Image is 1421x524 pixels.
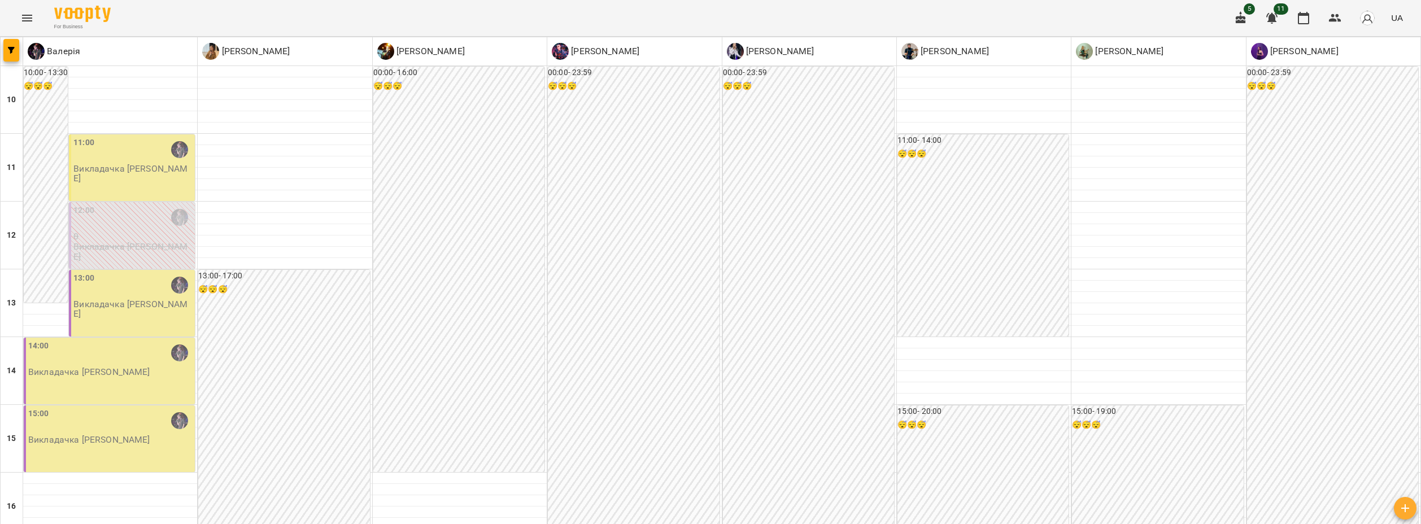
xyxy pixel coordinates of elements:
label: 12:00 [73,204,94,217]
h6: 00:00 - 16:00 [373,67,544,79]
h6: 😴😴😴 [897,419,1069,431]
label: 13:00 [73,272,94,285]
h6: 15:00 - 19:00 [1072,405,1243,418]
h6: 15:00 - 20:00 [897,405,1069,418]
span: 11 [1274,3,1288,15]
img: О [1076,43,1093,60]
button: UA [1387,7,1407,28]
img: В [28,43,45,60]
a: Б [PERSON_NAME] [1251,43,1339,60]
img: Валерія [171,412,188,429]
div: Павло [377,43,465,60]
img: Валерія [171,141,188,158]
p: Викладачка [PERSON_NAME] [73,242,193,261]
h6: 😴😴😴 [897,148,1069,160]
h6: 😴😴😴 [723,80,894,93]
h6: 😴😴😴 [24,80,68,93]
h6: 15 [7,433,16,445]
div: Ольга [727,43,814,60]
p: Валерія [45,45,80,58]
h6: 12 [7,229,16,242]
h6: 😴😴😴 [373,80,544,93]
h6: 10:00 - 13:30 [24,67,68,79]
div: Олександра [1076,43,1163,60]
a: Д [PERSON_NAME] [202,43,290,60]
p: Викладачка [PERSON_NAME] [73,164,193,184]
h6: 11:00 - 14:00 [897,134,1069,147]
h6: 😴😴😴 [548,80,719,93]
h6: 11 [7,161,16,174]
a: О [PERSON_NAME] [727,43,814,60]
img: П [377,43,394,60]
h6: 10 [7,94,16,106]
img: avatar_s.png [1359,10,1375,26]
a: Д [PERSON_NAME] [552,43,639,60]
a: С [PERSON_NAME] [901,43,989,60]
h6: 00:00 - 23:59 [548,67,719,79]
img: Voopty Logo [54,6,111,22]
h6: 13:00 - 17:00 [198,270,369,282]
span: 5 [1244,3,1255,15]
p: Викладачка [PERSON_NAME] [28,435,150,444]
h6: 😴😴😴 [198,283,369,296]
h6: 14 [7,365,16,377]
p: Викладачка [PERSON_NAME] [73,299,193,319]
span: UA [1391,12,1403,24]
p: [PERSON_NAME] [918,45,989,58]
a: П [PERSON_NAME] [377,43,465,60]
p: [PERSON_NAME] [219,45,290,58]
img: Д [552,43,569,60]
label: 15:00 [28,408,49,420]
img: Валерія [171,344,188,361]
button: Створити урок [1394,497,1416,519]
p: [PERSON_NAME] [744,45,814,58]
div: Сергій [901,43,989,60]
p: [PERSON_NAME] [1093,45,1163,58]
img: Б [1251,43,1268,60]
h6: 00:00 - 23:59 [1247,67,1418,79]
h6: 16 [7,500,16,513]
img: С [901,43,918,60]
p: [PERSON_NAME] [569,45,639,58]
h6: 😴😴😴 [1072,419,1243,431]
p: [PERSON_NAME] [394,45,465,58]
h6: 13 [7,297,16,309]
span: For Business [54,23,111,30]
a: В Валерія [28,43,80,60]
img: О [727,43,744,60]
img: Валерія [171,209,188,226]
img: Валерія [171,277,188,294]
div: Божена Поліщук [1251,43,1339,60]
div: Дмитро [552,43,639,60]
a: О [PERSON_NAME] [1076,43,1163,60]
p: 0 [73,232,193,241]
h6: 00:00 - 23:59 [723,67,894,79]
p: Викладачка [PERSON_NAME] [28,367,150,377]
p: [PERSON_NAME] [1268,45,1339,58]
div: Діна [202,43,290,60]
button: Menu [14,5,41,32]
label: 11:00 [73,137,94,149]
img: Д [202,43,219,60]
label: 14:00 [28,340,49,352]
div: Валерія [28,43,80,60]
h6: 😴😴😴 [1247,80,1418,93]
